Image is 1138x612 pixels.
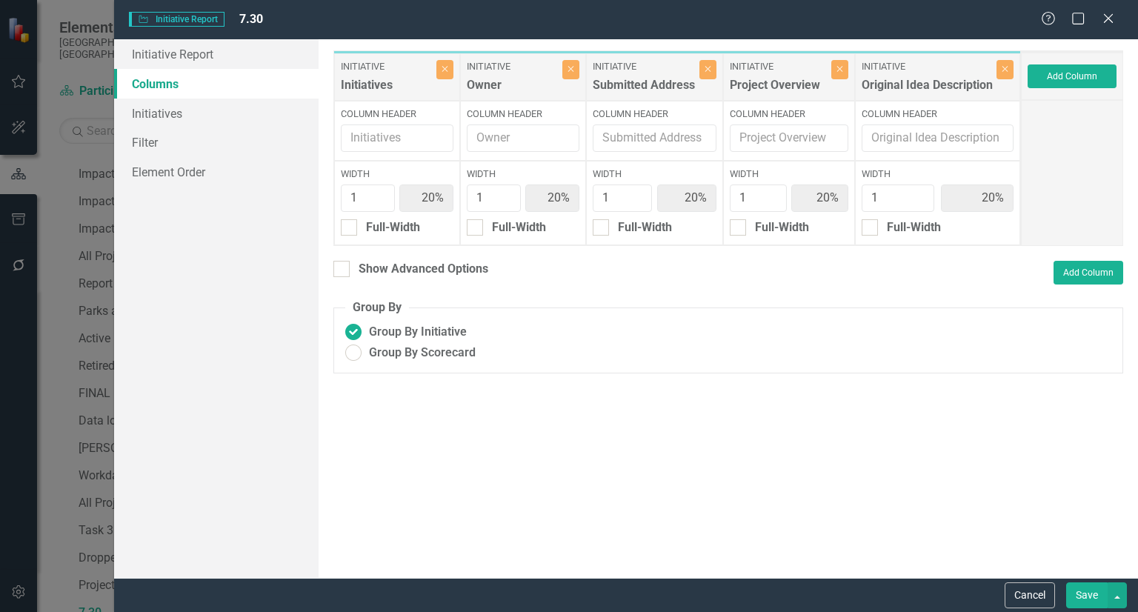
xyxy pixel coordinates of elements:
a: Initiatives [114,99,319,128]
label: Column Header [467,107,579,121]
input: Initiatives [341,124,453,152]
input: Original Idea Description [862,124,1014,152]
span: Initiative Report [129,12,224,27]
input: Column Width [593,184,652,212]
input: Submitted Address [593,124,716,152]
button: Add Column [1028,64,1117,88]
div: Submitted Address [593,77,696,102]
label: Column Header [730,107,848,121]
span: Group By Scorecard [369,345,476,362]
label: Width [730,167,848,181]
input: Column Width [730,184,787,212]
div: Show Advanced Options [359,261,488,278]
label: Column Header [593,107,716,121]
input: Owner [467,124,579,152]
input: Project Overview [730,124,848,152]
div: Initiatives [341,77,433,102]
button: Cancel [1005,582,1055,608]
button: Add Column [1054,261,1123,285]
label: Width [467,167,579,181]
label: Initiative [341,60,433,73]
div: Full-Width [755,219,809,236]
a: Initiative Report [114,39,319,69]
span: Group By Initiative [369,324,467,341]
label: Column Header [341,107,453,121]
label: Initiative [862,60,993,73]
div: Full-Width [887,219,941,236]
a: Element Order [114,157,319,187]
div: Full-Width [492,219,546,236]
div: Full-Width [618,219,672,236]
div: Full-Width [366,219,420,236]
label: Initiative [593,60,696,73]
div: Project Overview [730,77,828,102]
label: Initiative [730,60,828,73]
button: Save [1066,582,1108,608]
a: Columns [114,69,319,99]
label: Initiative [467,60,559,73]
div: Owner [467,77,559,102]
div: Original Idea Description [862,77,993,102]
label: Width [593,167,716,181]
a: Filter [114,127,319,157]
label: Width [862,167,1014,181]
label: Column Header [862,107,1014,121]
input: Column Width [862,184,934,212]
legend: Group By [345,299,409,316]
input: Column Width [467,184,521,212]
label: Width [341,167,453,181]
span: 7.30 [239,12,263,26]
input: Column Width [341,184,395,212]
